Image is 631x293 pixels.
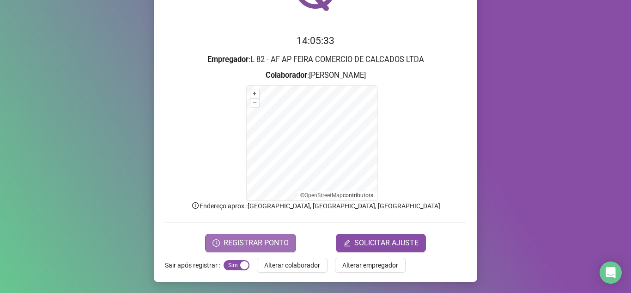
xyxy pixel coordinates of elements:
[207,55,249,64] strong: Empregador
[304,192,343,199] a: OpenStreetMap
[165,69,466,81] h3: : [PERSON_NAME]
[266,71,307,80] strong: Colaborador
[354,237,419,249] span: SOLICITAR AJUSTE
[257,258,328,273] button: Alterar colaborador
[191,201,200,210] span: info-circle
[165,201,466,211] p: Endereço aprox. : [GEOGRAPHIC_DATA], [GEOGRAPHIC_DATA], [GEOGRAPHIC_DATA]
[342,260,398,270] span: Alterar empregador
[343,239,351,247] span: edit
[297,35,334,46] time: 14:05:33
[165,258,224,273] label: Sair após registrar
[335,258,406,273] button: Alterar empregador
[224,237,289,249] span: REGISTRAR PONTO
[250,89,259,98] button: +
[300,192,375,199] li: © contributors.
[336,234,426,252] button: editSOLICITAR AJUSTE
[264,260,320,270] span: Alterar colaborador
[165,54,466,66] h3: : L 82 - AF AP FEIRA COMERCIO DE CALCADOS LTDA
[250,99,259,107] button: –
[205,234,296,252] button: REGISTRAR PONTO
[212,239,220,247] span: clock-circle
[600,262,622,284] div: Open Intercom Messenger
